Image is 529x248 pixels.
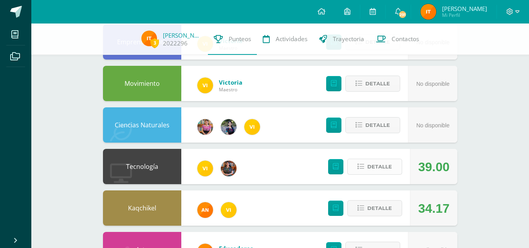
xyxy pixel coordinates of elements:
[333,35,364,43] span: Trayectoria
[418,149,450,185] div: 39.00
[345,76,400,92] button: Detalle
[398,10,407,19] span: 291
[418,191,450,226] div: 34.17
[421,4,436,20] img: 2e9751886809ccb131ccb14e8002cfd8.png
[221,119,237,135] img: b2b209b5ecd374f6d147d0bc2cef63fa.png
[197,202,213,218] img: fc6731ddebfef4a76f049f6e852e62c4.png
[208,24,257,55] a: Punteos
[313,24,370,55] a: Trayectoria
[197,119,213,135] img: e8319d1de0642b858999b202df7e829e.png
[365,76,390,91] span: Detalle
[103,190,181,226] div: Kaqchikel
[416,122,450,129] span: No disponible
[221,161,237,176] img: 60a759e8b02ec95d430434cf0c0a55c7.png
[219,86,242,93] span: Maestro
[347,200,402,216] button: Detalle
[197,161,213,176] img: f428c1eda9873657749a26557ec094a8.png
[367,159,392,174] span: Detalle
[221,202,237,218] img: f428c1eda9873657749a26557ec094a8.png
[392,35,419,43] span: Contactos
[442,12,487,18] span: Mi Perfil
[276,35,307,43] span: Actividades
[219,78,242,86] a: Victoria
[442,5,487,13] span: [PERSON_NAME]
[103,107,181,143] div: Ciencias Naturales
[416,81,450,87] span: No disponible
[103,66,181,101] div: Movimiento
[229,35,251,43] span: Punteos
[257,24,313,55] a: Actividades
[197,78,213,93] img: f428c1eda9873657749a26557ec094a8.png
[345,117,400,133] button: Detalle
[347,159,402,175] button: Detalle
[163,31,202,39] a: [PERSON_NAME]
[103,149,181,184] div: Tecnología
[141,31,157,46] img: 2e9751886809ccb131ccb14e8002cfd8.png
[244,119,260,135] img: f428c1eda9873657749a26557ec094a8.png
[163,39,188,47] a: 2022296
[150,38,159,48] span: 3
[365,118,390,132] span: Detalle
[367,201,392,215] span: Detalle
[370,24,425,55] a: Contactos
